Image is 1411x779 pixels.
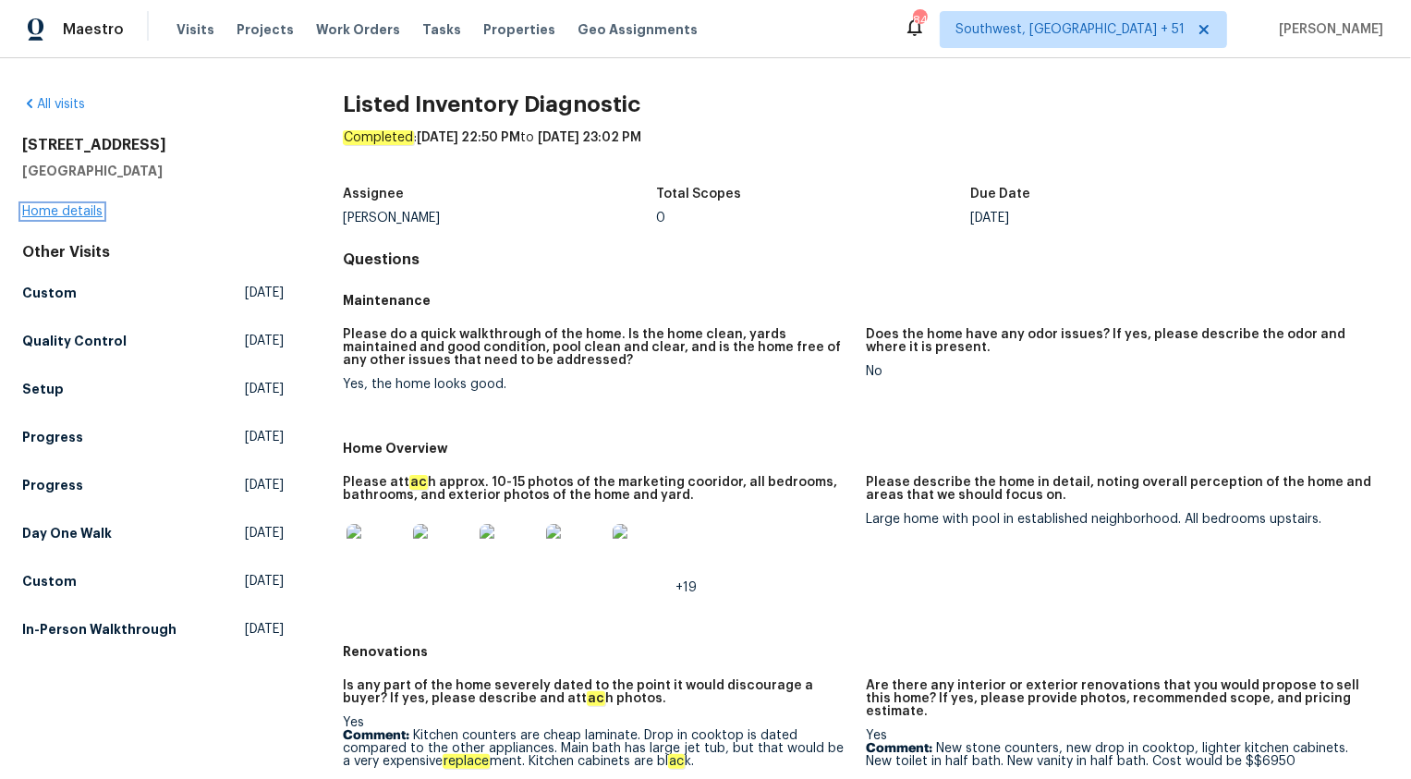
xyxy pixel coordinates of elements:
[955,20,1185,39] span: Southwest, [GEOGRAPHIC_DATA] + 51
[343,729,409,742] b: Comment:
[866,742,1374,768] p: New stone counters, new drop in cooktop, lighter kitchen cabinets. New toilet in half bath. New v...
[578,20,698,39] span: Geo Assignments
[343,291,1389,310] h5: Maintenance
[22,372,284,406] a: Setup[DATE]
[443,754,490,769] em: replace
[245,332,284,350] span: [DATE]
[668,754,685,769] em: ac
[22,620,176,639] h5: In-Person Walkthrough
[63,20,124,39] span: Maestro
[22,517,284,550] a: Day One Walk[DATE]
[245,524,284,542] span: [DATE]
[587,691,605,706] em: ac
[866,742,932,755] b: Comment:
[245,620,284,639] span: [DATE]
[245,572,284,590] span: [DATE]
[417,131,520,144] span: [DATE] 22:50 PM
[22,243,284,262] div: Other Visits
[22,476,83,494] h5: Progress
[245,284,284,302] span: [DATE]
[22,136,284,154] h2: [STREET_ADDRESS]
[343,328,851,367] h5: Please do a quick walkthrough of the home. Is the home clean, yards maintained and good condition...
[22,613,284,646] a: In-Person Walkthrough[DATE]
[245,476,284,494] span: [DATE]
[343,188,404,201] h5: Assignee
[245,380,284,398] span: [DATE]
[22,469,284,502] a: Progress[DATE]
[22,428,83,446] h5: Progress
[343,679,851,705] h5: Is any part of the home severely dated to the point it would discourage a buyer? If yes, please d...
[1271,20,1383,39] span: [PERSON_NAME]
[866,513,1374,526] div: Large home with pool in established neighborhood. All bedrooms upstairs.
[538,131,641,144] span: [DATE] 23:02 PM
[22,276,284,310] a: Custom[DATE]
[866,679,1374,718] h5: Are there any interior or exterior renovations that you would propose to sell this home? If yes, ...
[866,476,1374,502] h5: Please describe the home in detail, noting overall perception of the home and areas that we shoul...
[343,439,1389,457] h5: Home Overview
[22,332,127,350] h5: Quality Control
[675,581,697,594] span: +19
[22,98,85,111] a: All visits
[657,188,742,201] h5: Total Scopes
[970,188,1030,201] h5: Due Date
[657,212,971,225] div: 0
[343,729,851,768] p: Kitchen counters are cheap laminate. Drop in cooktop is dated compared to the other appliances. M...
[22,565,284,598] a: Custom[DATE]
[176,20,214,39] span: Visits
[409,475,428,490] em: ac
[343,378,851,391] div: Yes, the home looks good.
[22,284,77,302] h5: Custom
[237,20,294,39] span: Projects
[343,476,851,502] h5: Please att h approx. 10-15 photos of the marketing cooridor, all bedrooms, bathrooms, and exterio...
[343,95,1389,114] h2: Listed Inventory Diagnostic
[422,23,461,36] span: Tasks
[343,212,657,225] div: [PERSON_NAME]
[866,328,1374,354] h5: Does the home have any odor issues? If yes, please describe the odor and where it is present.
[22,324,284,358] a: Quality Control[DATE]
[913,11,926,30] div: 848
[245,428,284,446] span: [DATE]
[22,205,103,218] a: Home details
[316,20,400,39] span: Work Orders
[22,524,112,542] h5: Day One Walk
[22,420,284,454] a: Progress[DATE]
[22,162,284,180] h5: [GEOGRAPHIC_DATA]
[343,642,1389,661] h5: Renovations
[483,20,555,39] span: Properties
[343,250,1389,269] h4: Questions
[343,130,414,145] em: Completed
[970,212,1284,225] div: [DATE]
[22,380,64,398] h5: Setup
[22,572,77,590] h5: Custom
[866,365,1374,378] div: No
[343,128,1389,176] div: : to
